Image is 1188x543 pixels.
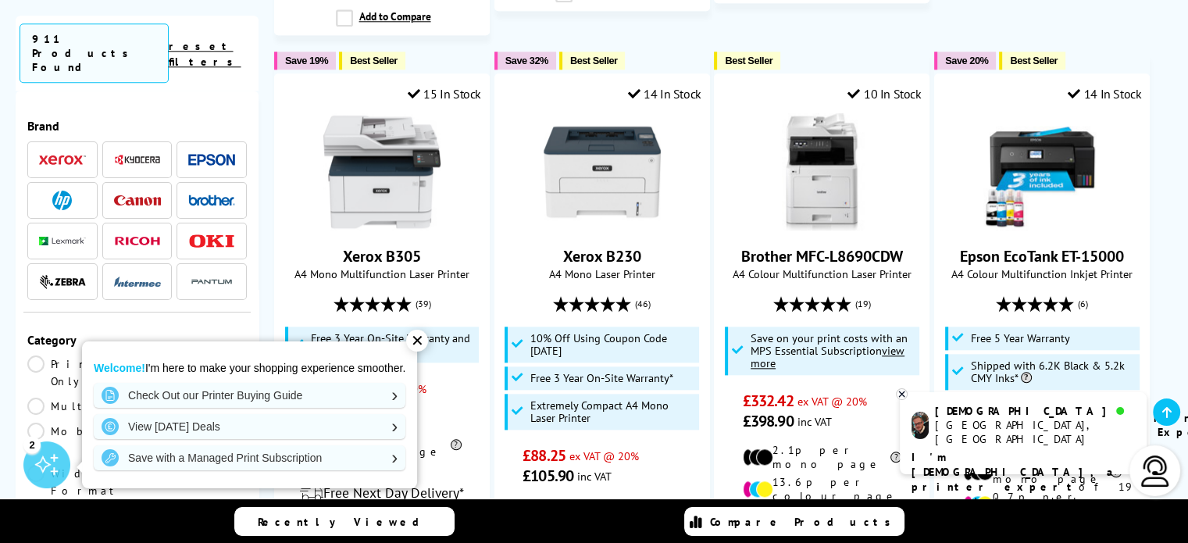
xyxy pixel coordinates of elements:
[343,246,421,266] a: Xerox B305
[544,113,661,230] img: Xerox B230
[114,272,161,291] a: Intermec
[188,154,235,166] img: Epson
[725,55,772,66] span: Best Seller
[912,412,929,439] img: chris-livechat.png
[94,362,145,374] strong: Welcome!
[114,154,161,166] img: Kyocera
[523,445,565,466] span: £88.25
[763,113,880,230] img: Brother MFC-L8690CDW
[52,191,72,210] img: HP
[188,234,235,248] img: OKI
[847,86,921,102] div: 10 In Stock
[763,218,880,234] a: Brother MFC-L8690CDW
[999,52,1065,70] button: Best Seller
[114,191,161,210] a: Canon
[39,274,86,290] img: Zebra
[743,443,901,471] li: 2.1p per mono page
[563,246,641,266] a: Xerox B230
[408,86,481,102] div: 15 In Stock
[94,445,405,470] a: Save with a Managed Print Subscription
[523,498,681,526] li: 2.1p per mono page
[27,332,247,348] div: Category
[258,515,435,529] span: Recently Viewed
[569,448,639,463] span: ex VAT @ 20%
[544,218,661,234] a: Xerox B230
[283,266,481,281] span: A4 Mono Multifunction Laser Printer
[188,272,235,291] a: Pantum
[39,231,86,251] a: Lexmark
[323,218,441,234] a: Xerox B305
[39,191,86,210] a: HP
[27,355,137,390] a: Print Only
[983,218,1101,234] a: Epson EcoTank ET-15000
[39,150,86,170] a: Xerox
[741,246,903,266] a: Brother MFC-L8690CDW
[628,86,701,102] div: 14 In Stock
[751,343,904,370] u: view more
[1068,86,1141,102] div: 14 In Stock
[94,361,405,375] p: I'm here to make your shopping experience smoother.
[169,39,241,69] a: reset filters
[188,195,235,205] img: Brother
[635,289,651,319] span: (46)
[494,52,556,70] button: Save 32%
[94,414,405,439] a: View [DATE] Deals
[188,273,235,291] img: Pantum
[855,289,871,319] span: (19)
[323,113,441,230] img: Xerox B305
[505,55,548,66] span: Save 32%
[339,52,405,70] button: Best Seller
[935,404,1134,418] div: [DEMOGRAPHIC_DATA]
[311,332,476,357] span: Free 3 Year On-Site Warranty and Extend up to 5 Years*
[751,330,908,370] span: Save on your print costs with an MPS Essential Subscription
[234,507,455,536] a: Recently Viewed
[797,414,832,429] span: inc VAT
[274,52,336,70] button: Save 19%
[743,411,794,431] span: £398.90
[912,450,1135,539] p: of 19 years! I can help you choose the right product
[39,237,86,246] img: Lexmark
[1140,455,1171,487] img: user-headset-light.svg
[94,383,405,408] a: Check Out our Printer Buying Guide
[283,470,481,514] div: modal_delivery
[188,150,235,170] a: Epson
[1078,289,1088,319] span: (6)
[577,469,612,484] span: inc VAT
[983,113,1101,230] img: Epson EcoTank ET-15000
[27,398,198,415] a: Multifunction
[971,359,1136,384] span: Shipped with 6.2K Black & 5.2k CMY Inks*
[406,330,428,352] div: ✕
[714,52,780,70] button: Best Seller
[188,231,235,251] a: OKI
[285,55,328,66] span: Save 19%
[722,266,921,281] span: A4 Colour Multifunction Laser Printer
[797,394,867,409] span: ex VAT @ 20%
[943,266,1141,281] span: A4 Colour Multifunction Inkjet Printer
[336,9,431,27] label: Add to Compare
[114,231,161,251] a: Ricoh
[114,237,161,245] img: Ricoh
[684,507,904,536] a: Compare Products
[39,272,86,291] a: Zebra
[530,332,695,357] span: 10% Off Using Coupon Code [DATE]
[114,150,161,170] a: Kyocera
[743,391,794,411] span: £332.42
[530,372,673,384] span: Free 3 Year On-Site Warranty*
[27,118,247,134] div: Brand
[1010,55,1058,66] span: Best Seller
[523,466,573,486] span: £105.90
[945,55,988,66] span: Save 20%
[743,475,901,503] li: 13.6p per colour page
[935,418,1134,446] div: [GEOGRAPHIC_DATA], [GEOGRAPHIC_DATA]
[934,52,996,70] button: Save 20%
[570,55,618,66] span: Best Seller
[971,332,1070,345] span: Free 5 Year Warranty
[559,52,626,70] button: Best Seller
[350,55,398,66] span: Best Seller
[530,399,695,424] span: Extremely Compact A4 Mono Laser Printer
[503,266,701,281] span: A4 Mono Laser Printer
[960,246,1124,266] a: Epson EcoTank ET-15000
[912,450,1118,494] b: I'm [DEMOGRAPHIC_DATA], a printer expert
[416,289,431,319] span: (39)
[39,155,86,166] img: Xerox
